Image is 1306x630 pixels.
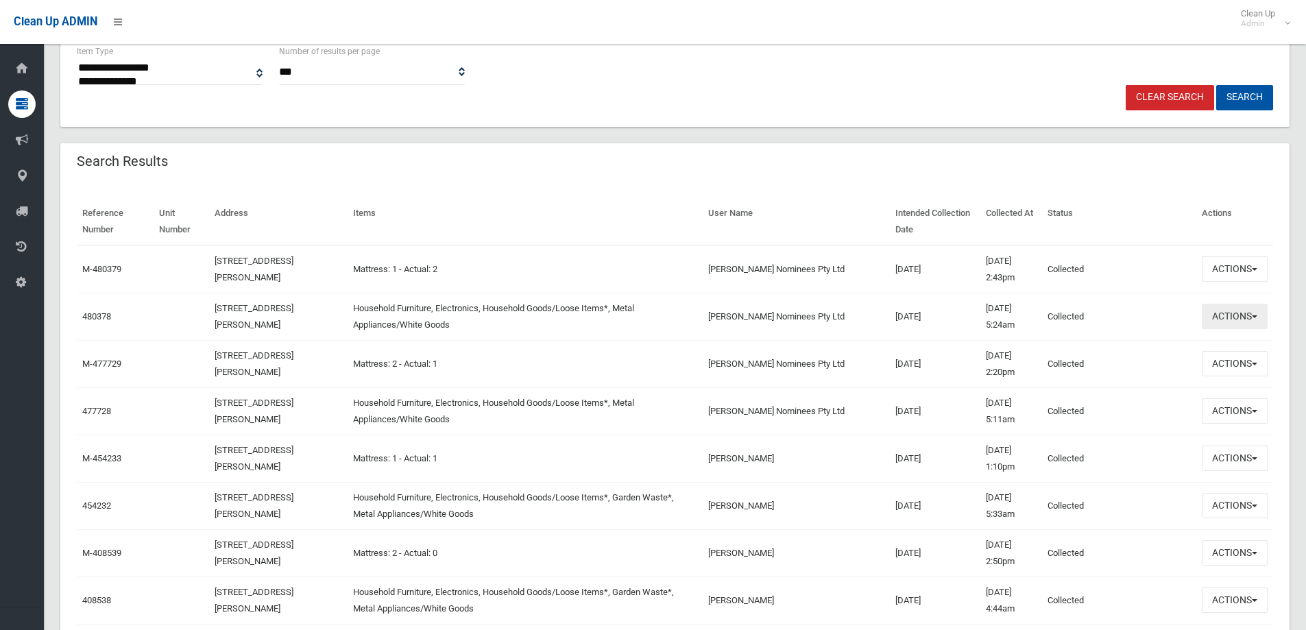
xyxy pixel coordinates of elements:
button: Actions [1202,587,1268,613]
th: Status [1042,198,1196,245]
td: Collected [1042,387,1196,435]
td: Household Furniture, Electronics, Household Goods/Loose Items*, Metal Appliances/White Goods [348,293,703,340]
a: [STREET_ADDRESS][PERSON_NAME] [215,540,293,566]
a: M-477729 [82,359,121,369]
td: [PERSON_NAME] Nominees Pty Ltd [703,387,890,435]
td: [DATE] [890,577,980,624]
th: Items [348,198,703,245]
td: [PERSON_NAME] [703,577,890,624]
a: 480378 [82,311,111,322]
a: M-480379 [82,264,121,274]
button: Actions [1202,256,1268,282]
td: [DATE] 5:11am [980,387,1042,435]
td: [DATE] [890,435,980,482]
td: [DATE] 1:10pm [980,435,1042,482]
a: [STREET_ADDRESS][PERSON_NAME] [215,303,293,330]
td: Collected [1042,529,1196,577]
button: Actions [1202,493,1268,518]
a: M-408539 [82,548,121,558]
td: [DATE] [890,387,980,435]
td: [DATE] 2:20pm [980,340,1042,387]
a: [STREET_ADDRESS][PERSON_NAME] [215,350,293,377]
td: Collected [1042,340,1196,387]
th: Reference Number [77,198,154,245]
th: Collected At [980,198,1042,245]
a: M-454233 [82,453,121,463]
a: 454232 [82,500,111,511]
label: Number of results per page [279,44,380,59]
td: [PERSON_NAME] [703,482,890,529]
td: [DATE] 2:50pm [980,529,1042,577]
td: [DATE] [890,293,980,340]
th: User Name [703,198,890,245]
a: [STREET_ADDRESS][PERSON_NAME] [215,587,293,614]
th: Address [209,198,348,245]
button: Actions [1202,351,1268,376]
td: Household Furniture, Electronics, Household Goods/Loose Items*, Metal Appliances/White Goods [348,387,703,435]
td: [DATE] 2:43pm [980,245,1042,293]
span: Clean Up ADMIN [14,15,97,28]
th: Unit Number [154,198,209,245]
td: Collected [1042,577,1196,624]
td: [DATE] [890,245,980,293]
a: 477728 [82,406,111,416]
button: Actions [1202,304,1268,329]
td: [DATE] [890,482,980,529]
td: Mattress: 1 - Actual: 1 [348,435,703,482]
td: [PERSON_NAME] [703,435,890,482]
td: [PERSON_NAME] Nominees Pty Ltd [703,245,890,293]
a: [STREET_ADDRESS][PERSON_NAME] [215,445,293,472]
td: Mattress: 2 - Actual: 1 [348,340,703,387]
td: Collected [1042,435,1196,482]
label: Item Type [77,44,113,59]
td: Mattress: 1 - Actual: 2 [348,245,703,293]
span: Clean Up [1234,8,1289,29]
a: [STREET_ADDRESS][PERSON_NAME] [215,398,293,424]
td: Collected [1042,245,1196,293]
td: Household Furniture, Electronics, Household Goods/Loose Items*, Garden Waste*, Metal Appliances/W... [348,482,703,529]
a: [STREET_ADDRESS][PERSON_NAME] [215,492,293,519]
th: Intended Collection Date [890,198,980,245]
td: Collected [1042,482,1196,529]
small: Admin [1241,19,1275,29]
td: Collected [1042,293,1196,340]
td: [DATE] [890,340,980,387]
td: [PERSON_NAME] Nominees Pty Ltd [703,293,890,340]
td: [PERSON_NAME] Nominees Pty Ltd [703,340,890,387]
td: [DATE] 5:33am [980,482,1042,529]
a: [STREET_ADDRESS][PERSON_NAME] [215,256,293,282]
button: Actions [1202,540,1268,566]
a: 408538 [82,595,111,605]
th: Actions [1196,198,1273,245]
button: Search [1216,85,1273,110]
td: Household Furniture, Electronics, Household Goods/Loose Items*, Garden Waste*, Metal Appliances/W... [348,577,703,624]
td: [DATE] 5:24am [980,293,1042,340]
a: Clear Search [1126,85,1214,110]
td: [DATE] 4:44am [980,577,1042,624]
button: Actions [1202,446,1268,471]
button: Actions [1202,398,1268,424]
header: Search Results [60,148,184,175]
td: [DATE] [890,529,980,577]
td: [PERSON_NAME] [703,529,890,577]
td: Mattress: 2 - Actual: 0 [348,529,703,577]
